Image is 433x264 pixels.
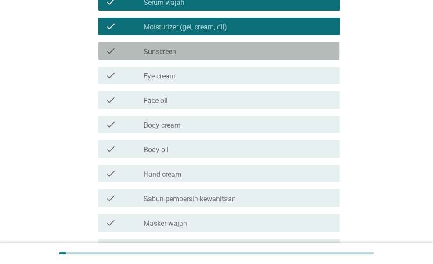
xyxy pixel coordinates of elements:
i: check [105,95,116,105]
label: Sabun pembersih kewanitaan [144,195,236,203]
label: Moisturizer (gel, cream, dll) [144,23,227,32]
label: Hand cream [144,170,181,179]
i: check [105,119,116,130]
label: Eye cream [144,72,176,81]
i: check [105,70,116,81]
label: Masker wajah [144,219,187,228]
label: Body cream [144,121,180,130]
i: check [105,218,116,228]
label: Face oil [144,96,168,105]
i: check [105,144,116,154]
label: Sunscreen [144,47,176,56]
i: check [105,242,116,253]
i: check [105,193,116,203]
i: check [105,21,116,32]
i: check [105,168,116,179]
label: Body oil [144,146,169,154]
i: check [105,46,116,56]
